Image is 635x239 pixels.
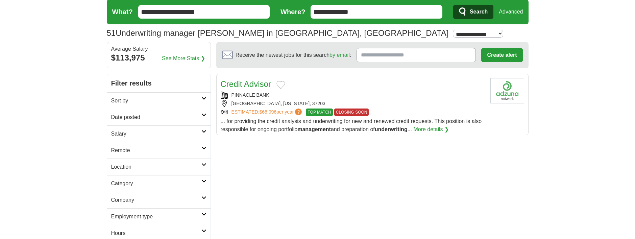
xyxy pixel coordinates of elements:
h2: Salary [111,130,201,138]
a: Sort by [107,92,211,109]
strong: management [297,126,331,132]
a: Advanced [499,5,523,19]
h2: Category [111,180,201,188]
span: TOP MATCH [306,109,333,116]
span: CLOSING SOON [334,109,369,116]
div: Average Salary [111,46,206,52]
h2: Location [111,163,201,171]
button: Add to favorite jobs [276,81,285,89]
a: Date posted [107,109,211,125]
a: by email [329,52,350,58]
a: Employment type [107,208,211,225]
span: 51 [107,27,116,39]
a: Company [107,192,211,208]
h2: Hours [111,229,201,237]
label: Where? [280,7,305,17]
span: Receive the newest jobs for this search : [236,51,351,59]
button: Create alert [481,48,522,62]
a: Salary [107,125,211,142]
h2: Date posted [111,113,201,121]
h2: Employment type [111,213,201,221]
h1: Underwriting manager [PERSON_NAME] in [GEOGRAPHIC_DATA], [GEOGRAPHIC_DATA] [107,28,449,38]
div: PINNACLE BANK [221,92,485,99]
strong: underwriting [375,126,408,132]
span: Search [470,5,488,19]
div: [GEOGRAPHIC_DATA], [US_STATE], 37203 [221,100,485,107]
a: Category [107,175,211,192]
a: ESTIMATED:$68,096per year? [231,109,303,116]
h2: Sort by [111,97,201,105]
a: Remote [107,142,211,159]
img: Company logo [490,78,524,103]
button: Search [453,5,493,19]
span: ... for providing the credit analysis and underwriting for new and renewed credit requests. This ... [221,118,482,132]
span: $68,096 [259,109,276,115]
a: Location [107,159,211,175]
a: More details ❯ [413,125,449,134]
h2: Remote [111,146,201,154]
label: What? [112,7,133,17]
a: Credit Advisor [221,79,271,89]
a: See More Stats ❯ [162,54,205,63]
h2: Filter results [107,74,211,92]
span: ? [295,109,302,115]
h2: Company [111,196,201,204]
div: $113,975 [111,52,206,64]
